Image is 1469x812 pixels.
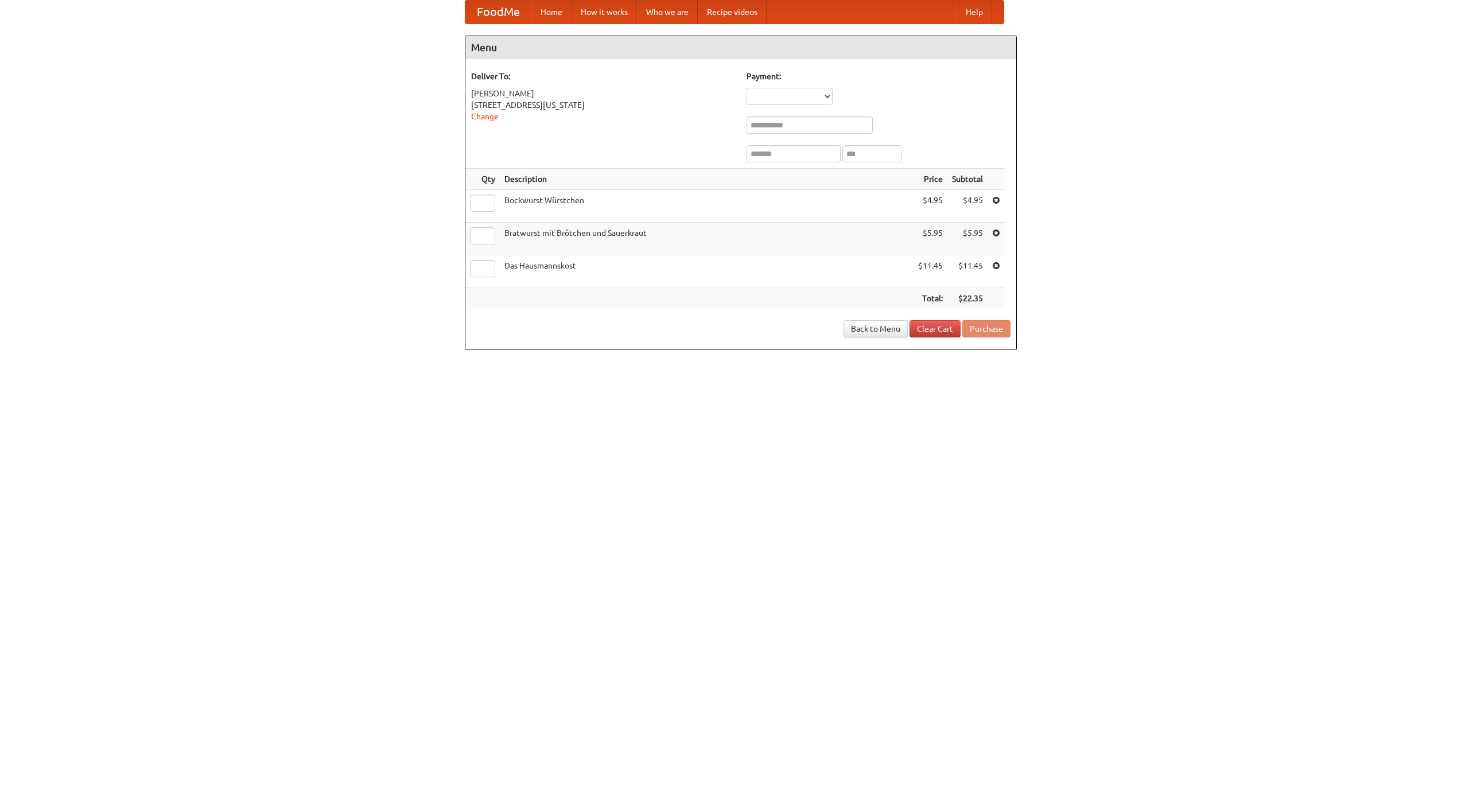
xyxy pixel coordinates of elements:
[572,1,637,24] a: How it works
[947,190,988,223] td: $4.95
[698,1,767,24] a: Recipe videos
[471,71,735,82] h5: Deliver To:
[947,288,988,309] th: $22.35
[914,190,947,223] td: $4.95
[747,71,1011,82] h5: Payment:
[914,223,947,255] td: $5.95
[844,320,908,337] a: Back to Menu
[465,169,500,190] th: Qty
[465,36,1016,59] h4: Menu
[947,223,988,255] td: $5.95
[471,99,735,111] div: [STREET_ADDRESS][US_STATE]
[947,255,988,288] td: $11.45
[962,320,1011,337] button: Purchase
[531,1,572,24] a: Home
[465,1,531,24] a: FoodMe
[637,1,698,24] a: Who we are
[914,255,947,288] td: $11.45
[500,255,914,288] td: Das Hausmannskost
[500,169,914,190] th: Description
[914,169,947,190] th: Price
[910,320,961,337] a: Clear Cart
[471,112,499,121] a: Change
[947,169,988,190] th: Subtotal
[957,1,992,24] a: Help
[500,223,914,255] td: Bratwurst mit Brötchen und Sauerkraut
[914,288,947,309] th: Total:
[471,88,735,99] div: [PERSON_NAME]
[500,190,914,223] td: Bockwurst Würstchen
